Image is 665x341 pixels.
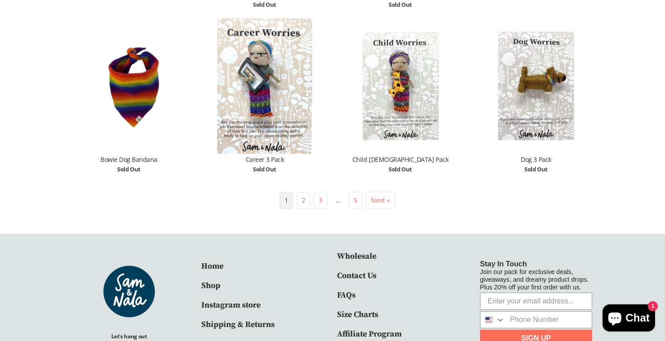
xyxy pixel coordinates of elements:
[337,309,378,320] a: Size Charts
[337,251,376,261] a: Wholesale
[100,155,157,165] span: Bowie Dog Bandana
[485,316,493,323] img: United States
[480,312,505,328] button: Search Countries
[117,165,141,173] span: Sold Out
[201,18,328,154] img: Career 3 Pack
[201,18,328,176] a: Career 3 Pack Career 3 Pack Sold Out
[66,18,192,154] img: Bowie Dog Bandana
[337,290,356,300] a: FAQs
[498,18,574,154] img: Dog 3 Pack
[319,196,323,204] a: 3
[331,192,345,208] span: …
[352,155,448,165] span: Child [DEMOGRAPHIC_DATA] Pack
[505,312,592,328] input: Phone Number
[473,18,599,176] a: Dog 3 Pack Dog 3 Pack Sold Out
[253,0,276,9] span: Sold Out
[280,192,293,208] span: 1
[600,304,658,334] inbox-online-store-chat: Shopify online store chat
[101,263,157,320] img: Footer-Logo_125x125.png
[480,293,592,310] input: Enter your email address...
[201,319,275,330] a: Shipping & Returns
[337,18,464,176] a: Child 3 Pack Child [DEMOGRAPHIC_DATA] Pack Sold Out
[389,0,412,9] span: Sold Out
[337,329,402,339] a: Affiliate Program
[253,165,276,173] span: Sold Out
[201,280,220,291] a: Shop
[480,260,527,268] span: Stay In Touch
[302,196,305,204] a: 2
[66,18,192,176] a: Bowie Dog Bandana Bowie Dog Bandana Sold Out
[201,261,223,271] a: Home
[354,196,357,204] a: 5
[246,155,284,165] span: Career 3 Pack
[480,268,589,291] span: Join our pack for exclusive deals, giveaways, and dreamy product drops. Plus 20% off your first o...
[337,270,376,281] a: Contact Us
[201,300,261,310] a: Instagram store
[362,18,439,154] img: Child 3 Pack
[389,165,412,173] span: Sold Out
[371,196,390,204] a: Next »
[521,155,551,165] span: Dog 3 Pack
[524,165,548,173] span: Sold Out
